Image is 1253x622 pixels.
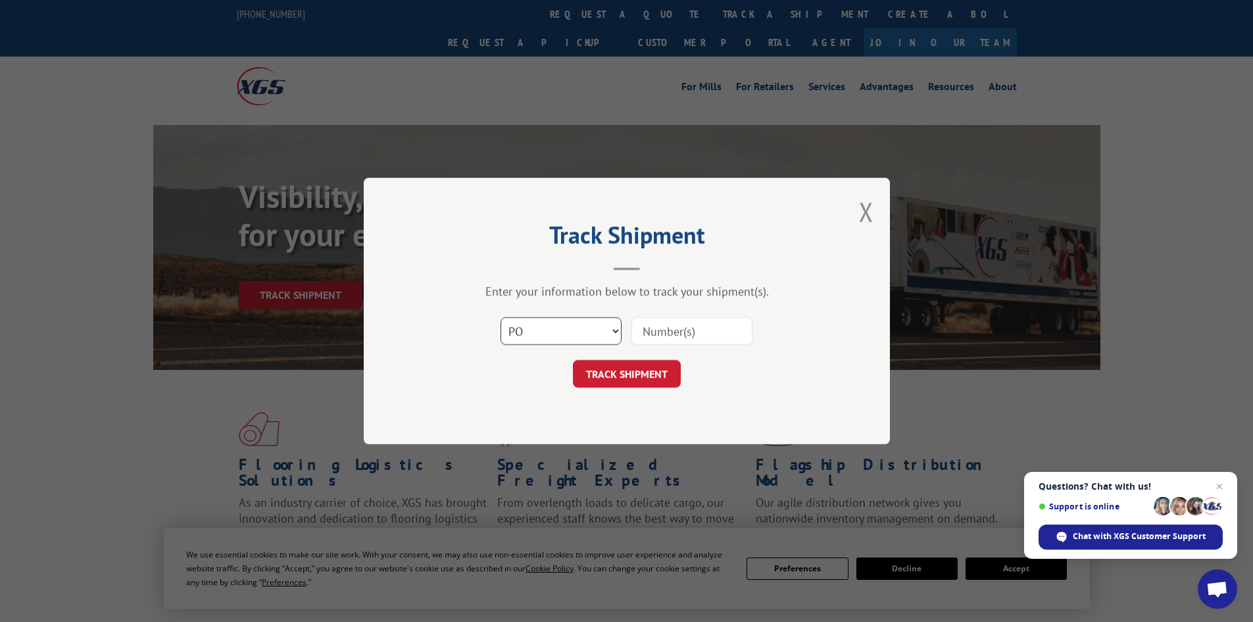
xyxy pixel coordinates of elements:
[631,317,752,345] input: Number(s)
[1073,531,1206,542] span: Chat with XGS Customer Support
[1039,481,1223,492] span: Questions? Chat with us!
[1039,502,1149,511] span: Support is online
[1212,479,1227,494] span: Close chat
[430,226,824,251] h2: Track Shipment
[859,194,873,229] button: Close modal
[1039,525,1223,550] div: Chat with XGS Customer Support
[1198,569,1237,609] div: Open chat
[430,284,824,299] div: Enter your information below to track your shipment(s).
[573,360,681,388] button: TRACK SHIPMENT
